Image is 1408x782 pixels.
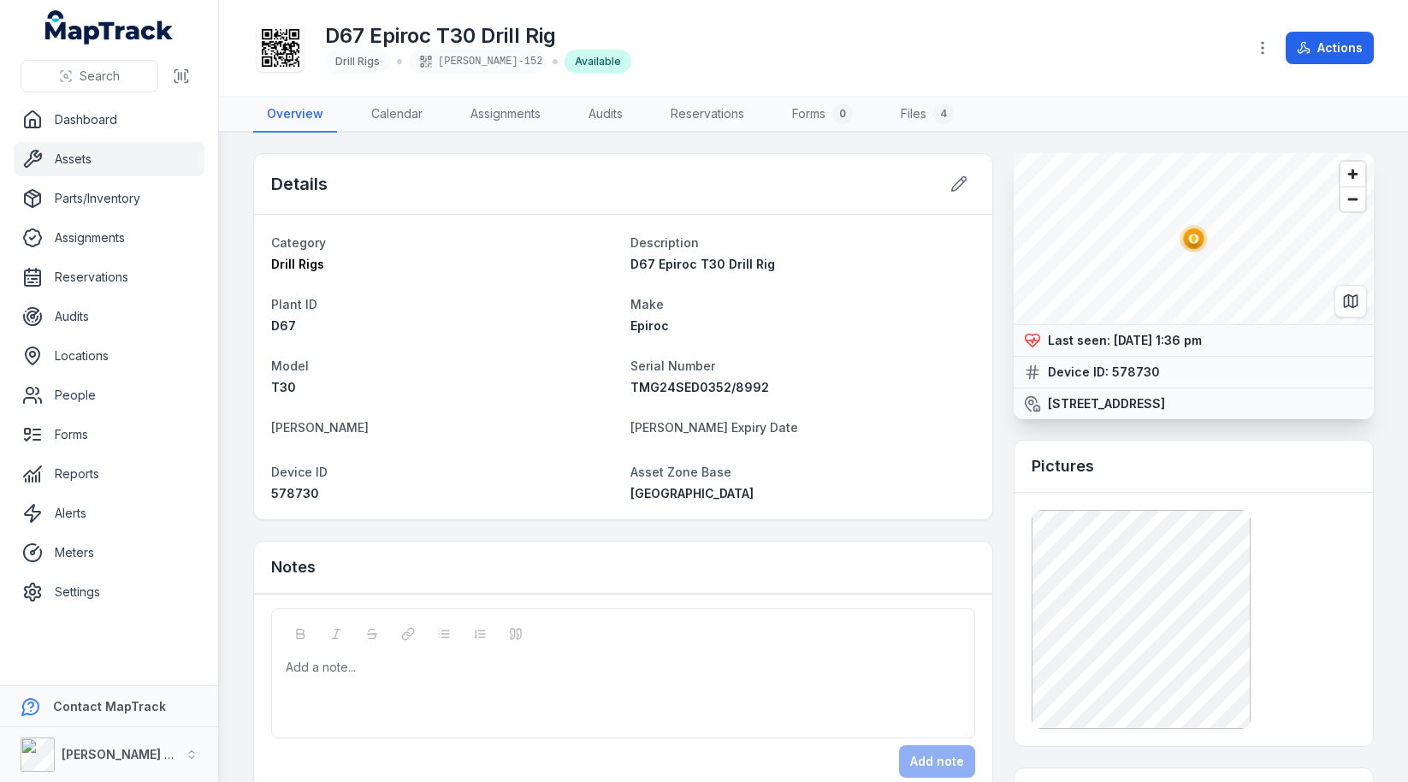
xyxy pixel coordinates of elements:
[271,297,317,311] span: Plant ID
[630,235,699,250] span: Description
[253,97,337,133] a: Overview
[14,142,204,176] a: Assets
[1334,285,1367,317] button: Switch to Map View
[14,260,204,294] a: Reservations
[565,50,631,74] div: Available
[14,103,204,137] a: Dashboard
[1114,333,1202,347] span: [DATE] 1:36 pm
[271,257,324,271] span: Drill Rigs
[14,339,204,373] a: Locations
[630,318,669,333] span: Epiroc
[1048,332,1110,349] strong: Last seen:
[14,221,204,255] a: Assignments
[358,97,436,133] a: Calendar
[630,420,798,435] span: [PERSON_NAME] Expiry Date
[14,496,204,530] a: Alerts
[45,10,174,44] a: MapTrack
[575,97,636,133] a: Audits
[14,418,204,452] a: Forms
[14,575,204,609] a: Settings
[1112,364,1160,381] strong: 578730
[271,555,316,579] h3: Notes
[657,97,758,133] a: Reservations
[335,55,380,68] span: Drill Rigs
[271,358,309,373] span: Model
[630,297,664,311] span: Make
[1114,333,1202,347] time: 04/09/2025, 1:36:04 pm
[630,486,754,501] span: [GEOGRAPHIC_DATA]
[630,257,775,271] span: D67 Epiroc T30 Drill Rig
[630,380,769,394] span: TMG24SED0352/8992
[14,299,204,334] a: Audits
[325,22,631,50] h1: D67 Epiroc T30 Drill Rig
[21,60,158,92] button: Search
[14,457,204,491] a: Reports
[62,747,202,761] strong: [PERSON_NAME] Group
[457,97,554,133] a: Assignments
[778,97,867,133] a: Forms0
[630,465,731,479] span: Asset Zone Base
[1340,187,1365,211] button: Zoom out
[887,97,967,133] a: Files4
[271,172,328,196] h2: Details
[271,318,296,333] span: D67
[630,358,715,373] span: Serial Number
[271,465,328,479] span: Device ID
[1286,32,1374,64] button: Actions
[271,420,369,435] span: [PERSON_NAME]
[1032,454,1094,478] h3: Pictures
[53,699,166,714] strong: Contact MapTrack
[271,380,296,394] span: T30
[80,68,120,85] span: Search
[933,104,954,124] div: 4
[271,486,319,501] span: 578730
[409,50,546,74] div: [PERSON_NAME]-152
[1048,395,1165,412] strong: [STREET_ADDRESS]
[1048,364,1109,381] strong: Device ID:
[1014,153,1374,324] canvas: Map
[14,378,204,412] a: People
[1340,162,1365,187] button: Zoom in
[832,104,853,124] div: 0
[271,235,326,250] span: Category
[14,181,204,216] a: Parts/Inventory
[14,536,204,570] a: Meters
